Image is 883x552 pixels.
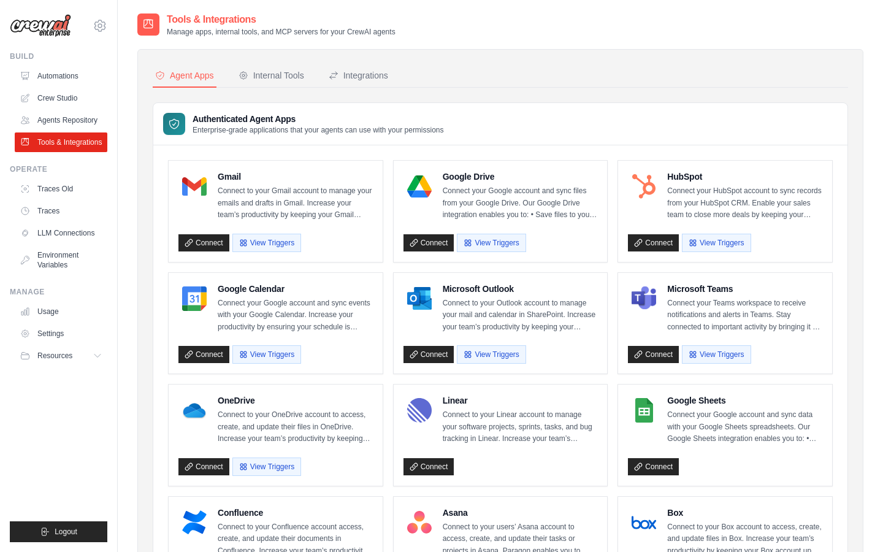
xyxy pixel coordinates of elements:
[443,507,598,519] h4: Asana
[443,409,598,445] p: Connect to your Linear account to manage your software projects, sprints, tasks, and bug tracking...
[10,14,71,37] img: Logo
[443,297,598,334] p: Connect to your Outlook account to manage your mail and calendar in SharePoint. Increase your tea...
[632,286,656,311] img: Microsoft Teams Logo
[182,510,207,535] img: Confluence Logo
[232,234,301,252] button: View Triggers
[218,507,373,519] h4: Confluence
[15,324,107,343] a: Settings
[10,521,107,542] button: Logout
[443,185,598,221] p: Connect your Google account and sync files from your Google Drive. Our Google Drive integration e...
[443,171,598,183] h4: Google Drive
[10,164,107,174] div: Operate
[667,297,822,334] p: Connect your Teams workspace to receive notifications and alerts in Teams. Stay connected to impo...
[682,345,751,364] button: View Triggers
[155,69,214,82] div: Agent Apps
[232,458,301,476] button: View Triggers
[403,458,454,475] a: Connect
[632,510,656,535] img: Box Logo
[153,64,216,88] button: Agent Apps
[178,346,229,363] a: Connect
[407,286,432,311] img: Microsoft Outlook Logo
[329,69,388,82] div: Integrations
[218,185,373,221] p: Connect to your Gmail account to manage your emails and drafts in Gmail. Increase your team’s pro...
[667,185,822,221] p: Connect your HubSpot account to sync records from your HubSpot CRM. Enable your sales team to clo...
[232,345,301,364] button: View Triggers
[667,409,822,445] p: Connect your Google account and sync data with your Google Sheets spreadsheets. Our Google Sheets...
[457,345,526,364] button: View Triggers
[403,234,454,251] a: Connect
[15,132,107,152] a: Tools & Integrations
[15,201,107,221] a: Traces
[15,66,107,86] a: Automations
[218,409,373,445] p: Connect to your OneDrive account to access, create, and update their files in OneDrive. Increase ...
[218,283,373,295] h4: Google Calendar
[667,171,822,183] h4: HubSpot
[632,398,656,423] img: Google Sheets Logo
[182,286,207,311] img: Google Calendar Logo
[667,507,822,519] h4: Box
[218,297,373,334] p: Connect your Google account and sync events with your Google Calendar. Increase your productivity...
[10,287,107,297] div: Manage
[667,394,822,407] h4: Google Sheets
[167,12,396,27] h2: Tools & Integrations
[167,27,396,37] p: Manage apps, internal tools, and MCP servers for your CrewAI agents
[667,283,822,295] h4: Microsoft Teams
[628,234,679,251] a: Connect
[178,234,229,251] a: Connect
[628,346,679,363] a: Connect
[407,510,432,535] img: Asana Logo
[218,394,373,407] h4: OneDrive
[15,88,107,108] a: Crew Studio
[632,174,656,199] img: HubSpot Logo
[55,527,77,537] span: Logout
[15,302,107,321] a: Usage
[15,346,107,366] button: Resources
[443,394,598,407] h4: Linear
[443,283,598,295] h4: Microsoft Outlook
[326,64,391,88] button: Integrations
[182,398,207,423] img: OneDrive Logo
[407,398,432,423] img: Linear Logo
[239,69,304,82] div: Internal Tools
[182,174,207,199] img: Gmail Logo
[193,113,444,125] h3: Authenticated Agent Apps
[682,234,751,252] button: View Triggers
[457,234,526,252] button: View Triggers
[193,125,444,135] p: Enterprise-grade applications that your agents can use with your permissions
[403,346,454,363] a: Connect
[628,458,679,475] a: Connect
[15,179,107,199] a: Traces Old
[15,245,107,275] a: Environment Variables
[236,64,307,88] button: Internal Tools
[10,52,107,61] div: Build
[15,223,107,243] a: LLM Connections
[178,458,229,475] a: Connect
[218,171,373,183] h4: Gmail
[37,351,72,361] span: Resources
[15,110,107,130] a: Agents Repository
[407,174,432,199] img: Google Drive Logo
